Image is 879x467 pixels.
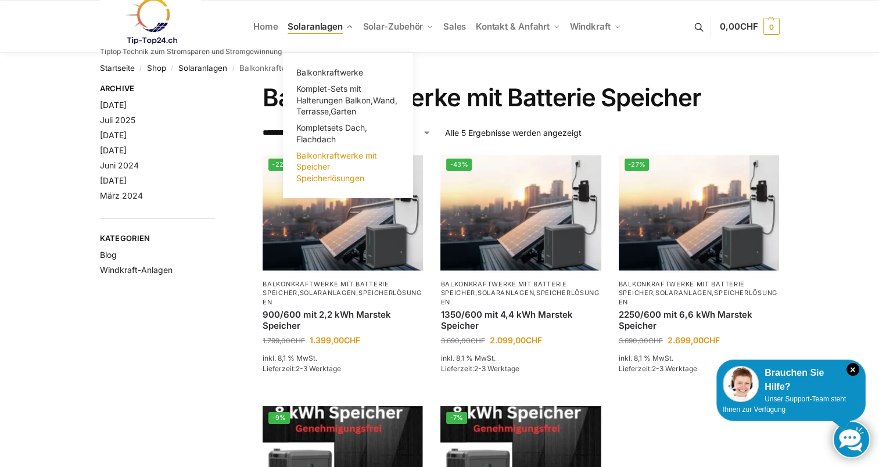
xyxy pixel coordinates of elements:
[263,127,431,139] select: Shop-Reihenfolge
[648,336,663,345] span: CHF
[525,335,541,345] span: CHF
[100,130,127,140] a: [DATE]
[470,336,485,345] span: CHF
[100,250,117,260] a: Blog
[100,48,282,55] p: Tiptop Technik zum Stromsparen und Stromgewinnung
[471,1,565,53] a: Kontakt & Anfahrt
[565,1,626,53] a: Windkraft
[263,353,423,364] p: inkl. 8,1 % MwSt.
[440,364,519,373] span: Lieferzeit:
[344,335,360,345] span: CHF
[263,153,423,273] a: -22%Balkonkraftwerk mit Marstek Speicher
[473,364,519,373] span: 2-3 Werktage
[704,335,720,345] span: CHF
[440,280,601,307] p: , ,
[290,336,305,345] span: CHF
[619,280,779,307] p: , ,
[290,64,406,81] a: Balkonkraftwerke
[440,289,599,306] a: Speicherlösungen
[445,127,582,139] p: Alle 5 Ergebnisse werden angezeigt
[100,233,216,245] span: Kategorien
[440,353,601,364] p: inkl. 8,1 % MwSt.
[476,21,550,32] span: Kontakt & Anfahrt
[100,160,139,170] a: Juni 2024
[619,336,663,345] bdi: 3.690,00
[720,9,779,44] a: 0,00CHF 0
[100,100,127,110] a: [DATE]
[363,21,424,32] span: Solar-Zubehör
[100,83,216,95] span: Archive
[296,84,397,116] span: Komplet-Sets mit Halterungen Balkon,Wand, Terrasse,Garten
[619,289,777,306] a: Speicherlösungen
[263,280,389,297] a: Balkonkraftwerke mit Batterie Speicher
[178,63,227,73] a: Solaranlagen
[619,309,779,332] a: 2250/600 mit 6,6 kWh Marstek Speicher
[723,366,859,394] div: Brauchen Sie Hilfe?
[440,336,485,345] bdi: 3.690,00
[443,21,467,32] span: Sales
[440,153,601,273] a: -43%Balkonkraftwerk mit Marstek Speicher
[740,21,758,32] span: CHF
[619,353,779,364] p: inkl. 8,1 % MwSt.
[263,280,423,307] p: , ,
[440,153,601,273] img: Balkonkraftwerk mit Marstek Speicher
[652,364,697,373] span: 2-3 Werktage
[296,123,367,144] span: Kompletsets Dach, Flachdach
[283,1,358,53] a: Solaranlagen
[227,64,239,73] span: /
[358,1,438,53] a: Solar-Zubehör
[290,81,406,120] a: Komplet-Sets mit Halterungen Balkon,Wand, Terrasse,Garten
[846,363,859,376] i: Schließen
[290,120,406,148] a: Kompletsets Dach, Flachdach
[723,395,846,414] span: Unser Support-Team steht Ihnen zur Verfügung
[296,150,377,183] span: Balkonkraftwerke mit Speicher Speicherlösungen
[263,153,423,273] img: Balkonkraftwerk mit Marstek Speicher
[720,21,758,32] span: 0,00
[296,67,363,77] span: Balkonkraftwerke
[147,63,166,73] a: Shop
[296,364,341,373] span: 2-3 Werktage
[619,153,779,273] a: -27%Balkonkraftwerk mit Marstek Speicher
[263,336,305,345] bdi: 1.799,00
[100,191,143,200] a: März 2024
[570,21,611,32] span: Windkraft
[100,115,135,125] a: Juli 2025
[263,289,421,306] a: Speicherlösungen
[619,280,745,297] a: Balkonkraftwerke mit Batterie Speicher
[290,148,406,186] a: Balkonkraftwerke mit Speicher Speicherlösungen
[288,21,343,32] span: Solaranlagen
[438,1,471,53] a: Sales
[100,175,127,185] a: [DATE]
[100,63,135,73] a: Startseite
[489,335,541,345] bdi: 2.099,00
[668,335,720,345] bdi: 2.699,00
[100,53,780,83] nav: Breadcrumb
[300,289,356,297] a: Solaranlagen
[100,265,173,275] a: Windkraft-Anlagen
[263,364,341,373] span: Lieferzeit:
[263,309,423,332] a: 900/600 mit 2,2 kWh Marstek Speicher
[215,84,222,96] button: Close filters
[655,289,712,297] a: Solaranlagen
[263,83,779,112] h1: Balkonkraftwerke mit Batterie Speicher
[310,335,360,345] bdi: 1.399,00
[619,364,697,373] span: Lieferzeit:
[723,366,759,402] img: Customer service
[166,64,178,73] span: /
[619,153,779,273] img: Balkonkraftwerk mit Marstek Speicher
[440,280,566,297] a: Balkonkraftwerke mit Batterie Speicher
[763,19,780,35] span: 0
[440,309,601,332] a: 1350/600 mit 4,4 kWh Marstek Speicher
[100,145,127,155] a: [DATE]
[135,64,147,73] span: /
[478,289,534,297] a: Solaranlagen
